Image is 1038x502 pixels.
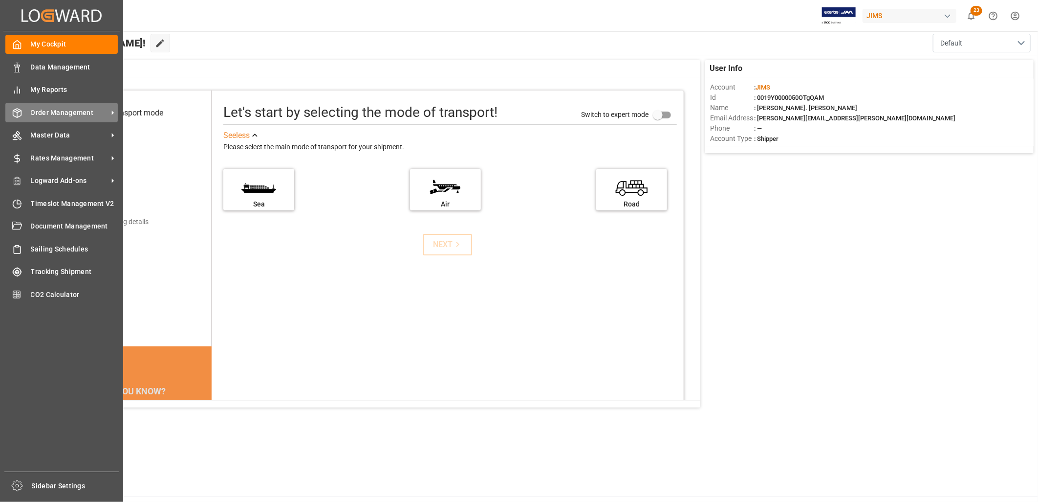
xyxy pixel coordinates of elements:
[710,113,754,123] span: Email Address
[5,217,118,236] a: Document Management
[41,34,146,52] span: Hello [PERSON_NAME]!
[87,217,149,227] div: Add shipping details
[960,5,982,27] button: show 23 new notifications
[710,103,754,113] span: Name
[31,130,108,140] span: Master Data
[87,107,163,119] div: Select transport mode
[710,123,754,134] span: Phone
[754,114,955,122] span: : [PERSON_NAME][EMAIL_ADDRESS][PERSON_NAME][DOMAIN_NAME]
[971,6,982,16] span: 23
[863,9,956,23] div: JIMS
[754,125,762,132] span: : —
[5,262,118,281] a: Tracking Shipment
[31,290,118,300] span: CO2 Calculator
[55,381,212,401] div: DID YOU KNOW?
[822,7,856,24] img: Exertis%20JAM%20-%20Email%20Logo.jpg_1722504956.jpg
[31,153,108,163] span: Rates Management
[32,481,119,491] span: Sidebar Settings
[5,194,118,213] a: Timeslot Management V2
[31,199,118,209] span: Timeslot Management V2
[31,221,118,231] span: Document Management
[754,104,857,112] span: : [PERSON_NAME]. [PERSON_NAME]
[31,108,108,118] span: Order Management
[710,63,743,74] span: User Info
[223,102,497,123] div: Let's start by selecting the mode of transport!
[5,35,118,54] a: My Cockpit
[710,82,754,92] span: Account
[31,244,118,254] span: Sailing Schedules
[5,239,118,258] a: Sailing Schedules
[31,267,118,277] span: Tracking Shipment
[223,141,676,153] div: Please select the main mode of transport for your shipment.
[31,39,118,49] span: My Cockpit
[754,84,770,91] span: :
[31,85,118,95] span: My Reports
[31,62,118,72] span: Data Management
[228,199,289,209] div: Sea
[940,38,962,48] span: Default
[863,6,960,25] button: JIMS
[754,135,778,142] span: : Shipper
[933,34,1031,52] button: open menu
[581,111,649,118] span: Switch to expert mode
[415,199,476,209] div: Air
[5,285,118,304] a: CO2 Calculator
[223,130,250,141] div: See less
[601,199,662,209] div: Road
[756,84,770,91] span: JIMS
[433,239,463,251] div: NEXT
[423,234,472,255] button: NEXT
[31,176,108,186] span: Logward Add-ons
[754,94,824,101] span: : 0019Y0000050OTgQAM
[5,57,118,76] a: Data Management
[710,92,754,103] span: Id
[5,80,118,99] a: My Reports
[710,134,754,144] span: Account Type
[982,5,1004,27] button: Help Center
